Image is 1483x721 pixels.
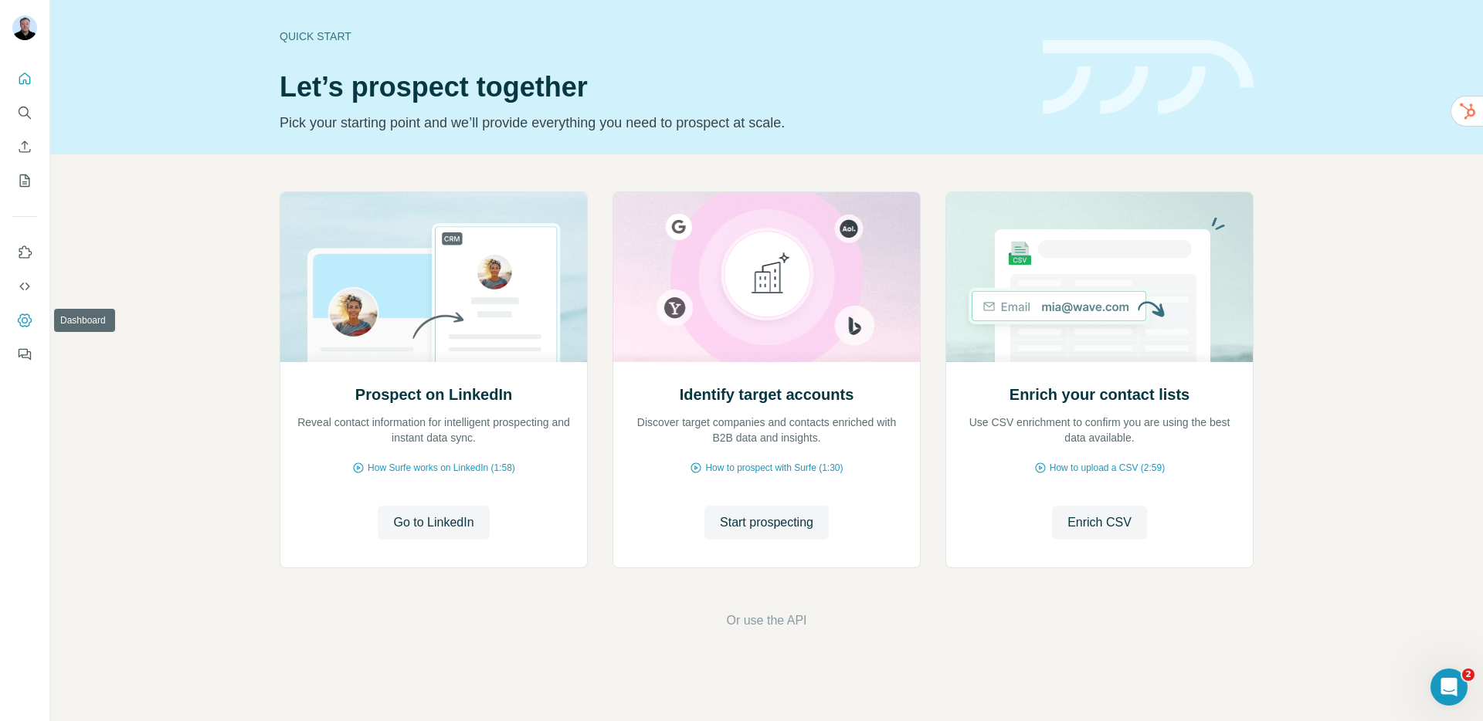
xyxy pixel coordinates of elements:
[393,513,473,532] span: Go to LinkedIn
[1067,513,1132,532] span: Enrich CSV
[355,384,512,405] h2: Prospect on LinkedIn
[280,29,1024,44] div: Quick start
[12,167,37,195] button: My lists
[12,99,37,127] button: Search
[629,415,904,445] p: Discover target companies and contacts enriched with B2B data and insights.
[962,415,1237,445] p: Use CSV enrichment to confirm you are using the best data available.
[720,513,813,532] span: Start prospecting
[726,611,806,630] button: Or use the API
[1010,384,1189,405] h2: Enrich your contact lists
[705,461,843,475] span: How to prospect with Surfe (1:30)
[1462,669,1475,681] span: 2
[12,15,37,40] img: Avatar
[1052,506,1147,540] button: Enrich CSV
[12,239,37,266] button: Use Surfe on LinkedIn
[296,415,572,445] p: Reveal contact information for intelligent prospecting and instant data sync.
[680,384,854,405] h2: Identify target accounts
[1430,669,1468,706] iframe: Intercom live chat
[12,65,37,93] button: Quick start
[12,340,37,368] button: Feedback
[945,192,1254,362] img: Enrich your contact lists
[12,133,37,161] button: Enrich CSV
[378,506,489,540] button: Go to LinkedIn
[704,506,829,540] button: Start prospecting
[280,112,1024,134] p: Pick your starting point and we’ll provide everything you need to prospect at scale.
[12,272,37,300] button: Use Surfe API
[368,461,515,475] span: How Surfe works on LinkedIn (1:58)
[613,192,921,362] img: Identify target accounts
[280,192,588,362] img: Prospect on LinkedIn
[1043,40,1254,115] img: banner
[12,306,37,334] button: Dashboard
[1050,461,1165,475] span: How to upload a CSV (2:59)
[280,72,1024,103] h1: Let’s prospect together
